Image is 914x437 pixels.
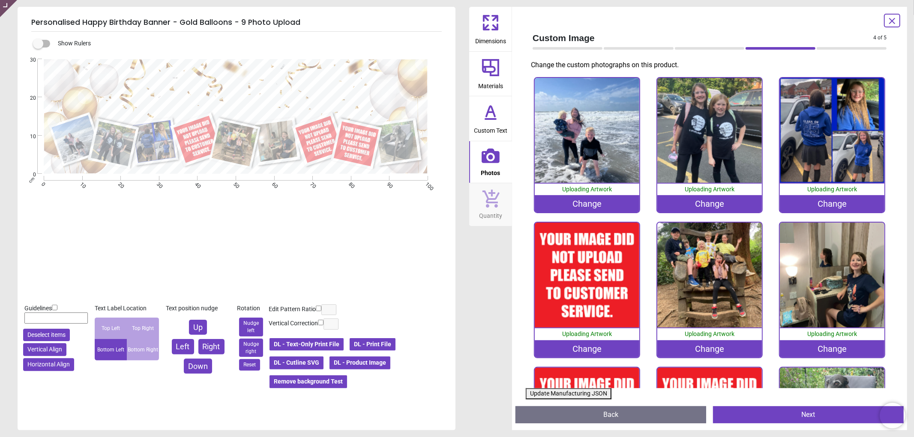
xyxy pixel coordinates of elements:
button: DL - Product Image [329,356,391,370]
label: Vertical Correction [269,319,318,328]
div: Change [535,195,640,212]
button: Next [713,406,904,423]
span: Uploading Artwork [562,186,612,193]
div: Change [657,195,762,212]
span: 4 of 5 [873,34,887,42]
span: Uploading Artwork [807,330,857,337]
button: DL - Text-Only Print File [269,337,345,352]
button: Photos [469,141,512,183]
button: Down [184,359,212,374]
iframe: Brevo live chat [880,403,905,428]
button: DL - Cutline SVG [269,356,324,370]
button: Update Manufacturing JSON [526,388,611,399]
button: Remove background Test [269,375,348,389]
span: Dimensions [475,33,506,46]
div: Bottom Right [127,339,159,360]
span: Uploading Artwork [562,330,612,337]
button: Back [515,406,706,423]
button: Nudge left [239,318,263,336]
button: Materials [469,52,512,96]
button: Quantity [469,183,512,226]
h5: Personalised Happy Birthday Banner - Gold Balloons - 9 Photo Upload [31,14,442,32]
button: Dimensions [469,7,512,51]
span: Uploading Artwork [807,186,857,193]
button: Horizontal Align [23,358,74,371]
span: 30 [20,56,36,64]
span: Photos [481,165,500,178]
button: Right [198,339,225,354]
button: Nudge right [239,339,263,357]
button: Up [189,320,207,335]
span: Custom Text [474,122,507,135]
span: Guidelines [24,305,52,312]
button: Custom Text [469,96,512,141]
div: Change [780,340,885,357]
span: Uploading Artwork [685,330,734,337]
button: Vertical Align [23,343,66,356]
div: Bottom Left [95,339,127,360]
div: Top Right [127,318,159,339]
span: Uploading Artwork [685,186,734,193]
div: Change [780,195,885,212]
div: Top Left [95,318,127,339]
span: Quantity [479,208,502,220]
button: Deselect items [23,329,70,342]
p: Change the custom photographs on this product. [531,60,893,70]
button: DL - Print File [349,337,396,352]
label: Edit Pattern Ratio [269,305,316,314]
div: Change [535,340,640,357]
span: Custom Image [533,32,873,44]
div: Text Label Location [95,304,159,313]
button: Left [172,339,194,354]
div: Show Rulers [38,39,456,49]
span: Materials [478,78,503,91]
div: Change [657,340,762,357]
div: Rotation [237,304,265,313]
button: Reset [239,359,260,371]
div: Text position nudge [166,304,230,313]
